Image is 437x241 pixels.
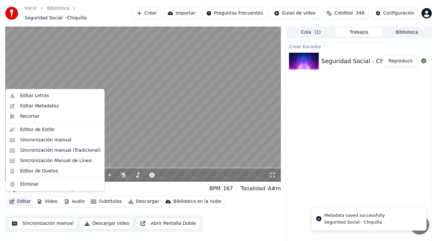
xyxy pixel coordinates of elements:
button: Biblioteca [383,27,431,37]
div: Configuración [383,10,415,16]
div: A#m [268,185,281,192]
a: Biblioteca [47,5,69,12]
div: Biblioteca en la nube [173,198,221,205]
button: Sincronización manual [8,218,78,229]
div: Seguridad Social - Chiquilla [5,184,85,193]
button: Cola [287,27,335,37]
button: Subtítulos [88,197,124,206]
div: Recortar [20,113,40,120]
div: Editar Letras [20,93,49,99]
div: BPM [209,185,220,192]
button: Configuración [371,7,419,19]
button: Descargar [126,197,162,206]
span: ( 1 ) [314,29,321,36]
button: Reproducir [383,55,419,67]
span: 348 [356,10,364,16]
nav: breadcrumb [25,5,132,21]
img: youka [5,7,18,20]
span: Seguridad Social - Chiquilla [25,15,87,21]
a: Inicio [25,5,37,12]
button: Trabajos [335,27,383,37]
button: Crear [132,7,161,19]
div: Crear Karaoke [286,42,431,50]
button: Descargar video [80,218,133,229]
div: Eliminar [20,181,39,188]
button: Abrir Pantalla Doble [136,218,200,229]
div: Editar Metadatos [20,103,59,109]
div: Sincronización manual (Tradicional) [20,147,100,154]
button: Editar [7,197,33,206]
div: 167 [223,185,233,192]
div: Metadata saved successfully [324,212,385,219]
span: Créditos [334,10,353,16]
div: Seguridad Social - Chiquilla [324,219,385,225]
div: Sincronización manual [20,137,71,143]
div: Seguridad Social - Chiquilla [321,57,401,66]
div: Sincronización Manual de Línea [20,158,92,164]
div: Editor de Estilo [20,126,54,133]
div: Tonalidad [241,185,265,192]
button: Guías de video [270,7,320,19]
button: Preguntas Frecuentes [202,7,267,19]
div: Editor de Duetos [20,168,58,174]
button: Video [34,197,60,206]
button: Créditos348 [322,7,369,19]
button: Importar [164,7,200,19]
button: Audio [62,197,87,206]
